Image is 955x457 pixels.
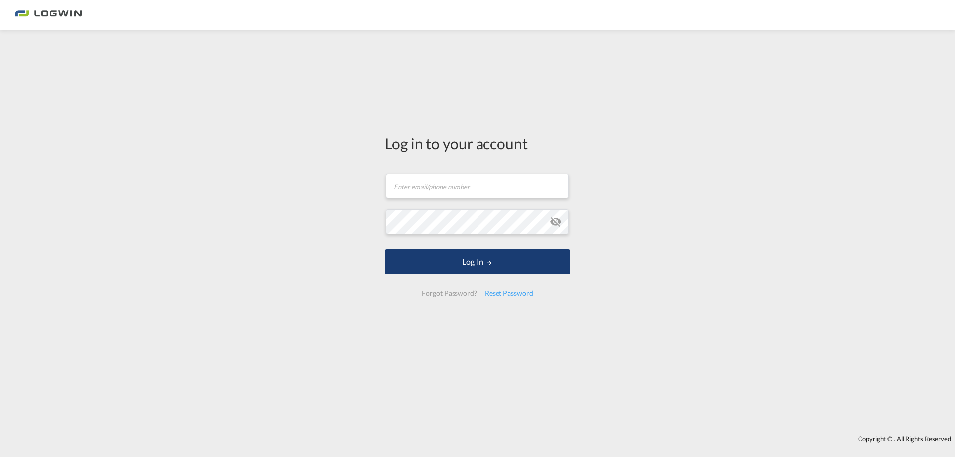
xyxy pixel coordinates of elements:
img: bc73a0e0d8c111efacd525e4c8ad7d32.png [15,4,82,26]
button: LOGIN [385,249,570,274]
input: Enter email/phone number [386,174,569,198]
div: Reset Password [481,284,537,302]
div: Log in to your account [385,133,570,154]
md-icon: icon-eye-off [550,216,562,228]
div: Forgot Password? [418,284,480,302]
